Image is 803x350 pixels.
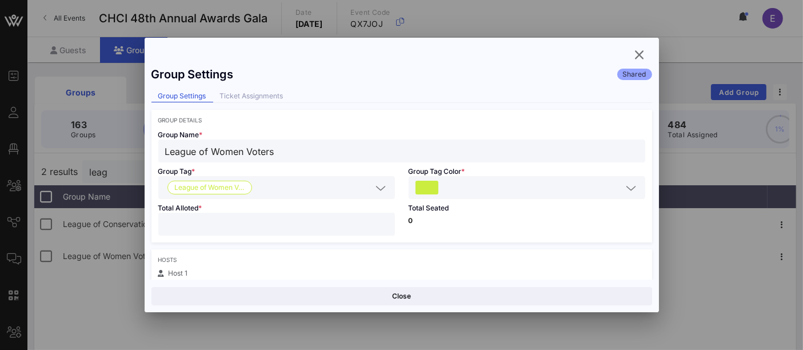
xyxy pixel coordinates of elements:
div: Group Settings [151,67,234,81]
span: Group Tag [158,167,195,176]
span: Group Tag Color [409,167,465,176]
span: Group Name [158,130,203,139]
span: Host 1 [169,269,188,277]
span: Total Alloted [158,204,202,212]
button: Close [151,287,652,305]
div: Group Details [158,117,645,124]
div: Ticket Assignments [213,90,290,102]
span: Total Seated [409,204,449,212]
div: Shared [617,69,652,80]
div: Hosts [158,256,645,263]
span: League of Women V… [175,181,245,194]
p: 0 [409,217,645,224]
div: League of Women Voters [158,176,395,199]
